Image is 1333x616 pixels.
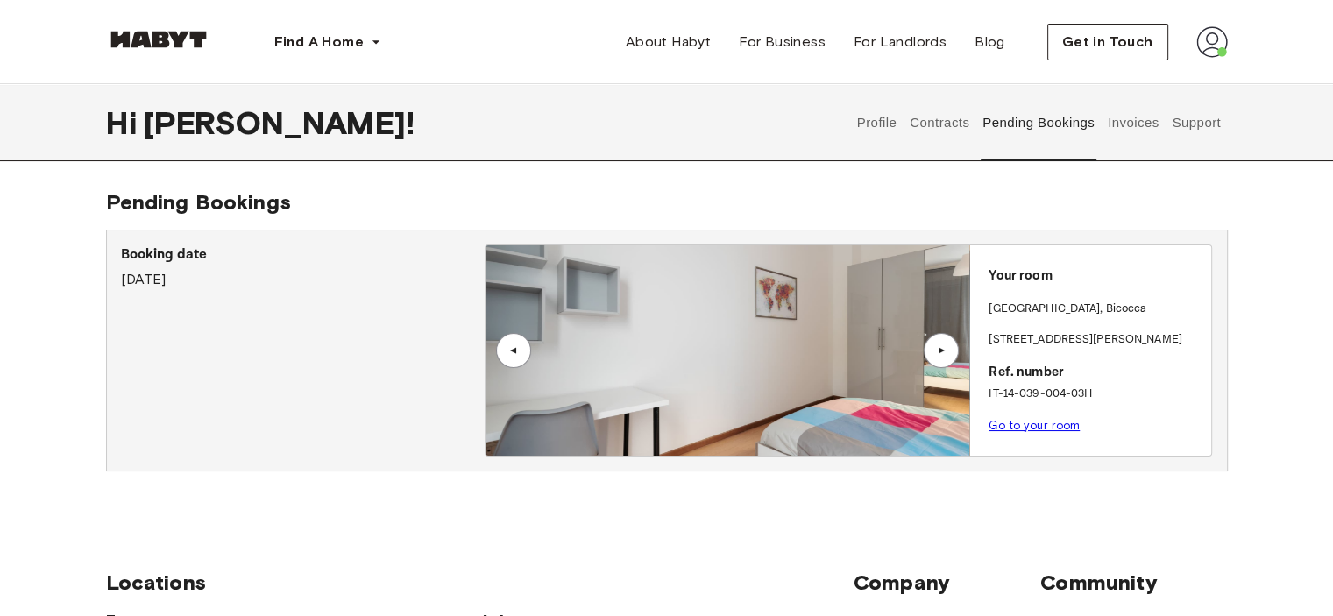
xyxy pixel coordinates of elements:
[989,386,1204,403] p: IT-14-039-004-03H
[854,570,1040,596] span: Company
[505,345,522,356] div: ▲
[989,266,1204,287] p: Your room
[981,84,1097,161] button: Pending Bookings
[121,244,485,266] p: Booking date
[989,301,1146,318] p: [GEOGRAPHIC_DATA] , Bicocca
[989,419,1080,432] a: Go to your room
[106,570,854,596] span: Locations
[1170,84,1223,161] button: Support
[739,32,826,53] span: For Business
[1062,32,1153,53] span: Get in Touch
[1196,26,1228,58] img: avatar
[1105,84,1160,161] button: Invoices
[850,84,1227,161] div: user profile tabs
[908,84,972,161] button: Contracts
[1047,24,1168,60] button: Get in Touch
[121,244,485,290] div: [DATE]
[612,25,725,60] a: About Habyt
[106,189,291,215] span: Pending Bookings
[932,345,950,356] div: ▲
[274,32,364,53] span: Find A Home
[840,25,961,60] a: For Landlords
[626,32,711,53] span: About Habyt
[725,25,840,60] a: For Business
[961,25,1019,60] a: Blog
[989,363,1204,383] p: Ref. number
[106,104,144,141] span: Hi
[1040,570,1227,596] span: Community
[975,32,1005,53] span: Blog
[989,331,1204,349] p: [STREET_ADDRESS][PERSON_NAME]
[106,31,211,48] img: Habyt
[486,245,969,456] img: Image of the room
[854,84,899,161] button: Profile
[144,104,415,141] span: [PERSON_NAME] !
[854,32,947,53] span: For Landlords
[260,25,395,60] button: Find A Home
